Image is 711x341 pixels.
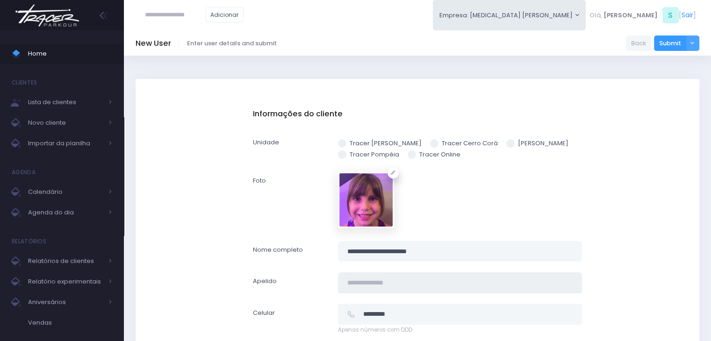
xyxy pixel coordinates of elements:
[12,163,36,182] h4: Agenda
[247,241,332,262] label: Nome completo
[654,36,686,51] button: Submit
[506,139,568,148] label: [PERSON_NAME]
[626,36,651,51] a: Back
[603,11,658,20] span: [PERSON_NAME]
[12,73,37,92] h4: Clientes
[247,304,332,334] label: Celular
[247,134,332,161] label: Unidade
[28,206,103,219] span: Agenda do dia
[28,96,103,108] span: Lista de clientes
[28,317,112,329] span: Vendas
[136,39,171,48] h5: New User
[187,39,277,48] span: Enter user details and submit
[28,276,103,288] span: Relatório experimentais
[247,272,332,293] label: Apelido
[28,186,103,198] span: Calendário
[338,326,582,334] span: Apenas números com DDD
[682,10,693,20] a: Sair
[408,150,460,159] label: Tracer Online
[662,7,679,23] span: S
[28,48,112,60] span: Home
[338,150,399,159] label: Tracer Pompéia
[206,7,244,22] a: Adicionar
[253,109,582,119] h5: Informações do cliente
[247,172,332,231] label: Foto
[28,117,103,129] span: Novo cliente
[28,255,103,267] span: Relatórios de clientes
[28,137,103,149] span: Importar da planilha
[28,296,103,308] span: Aniversários
[338,139,422,148] label: Tracer [PERSON_NAME]
[589,11,602,20] span: Olá,
[586,5,699,26] div: [ ]
[12,232,46,251] h4: Relatórios
[430,139,498,148] label: Tracer Cerro Corá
